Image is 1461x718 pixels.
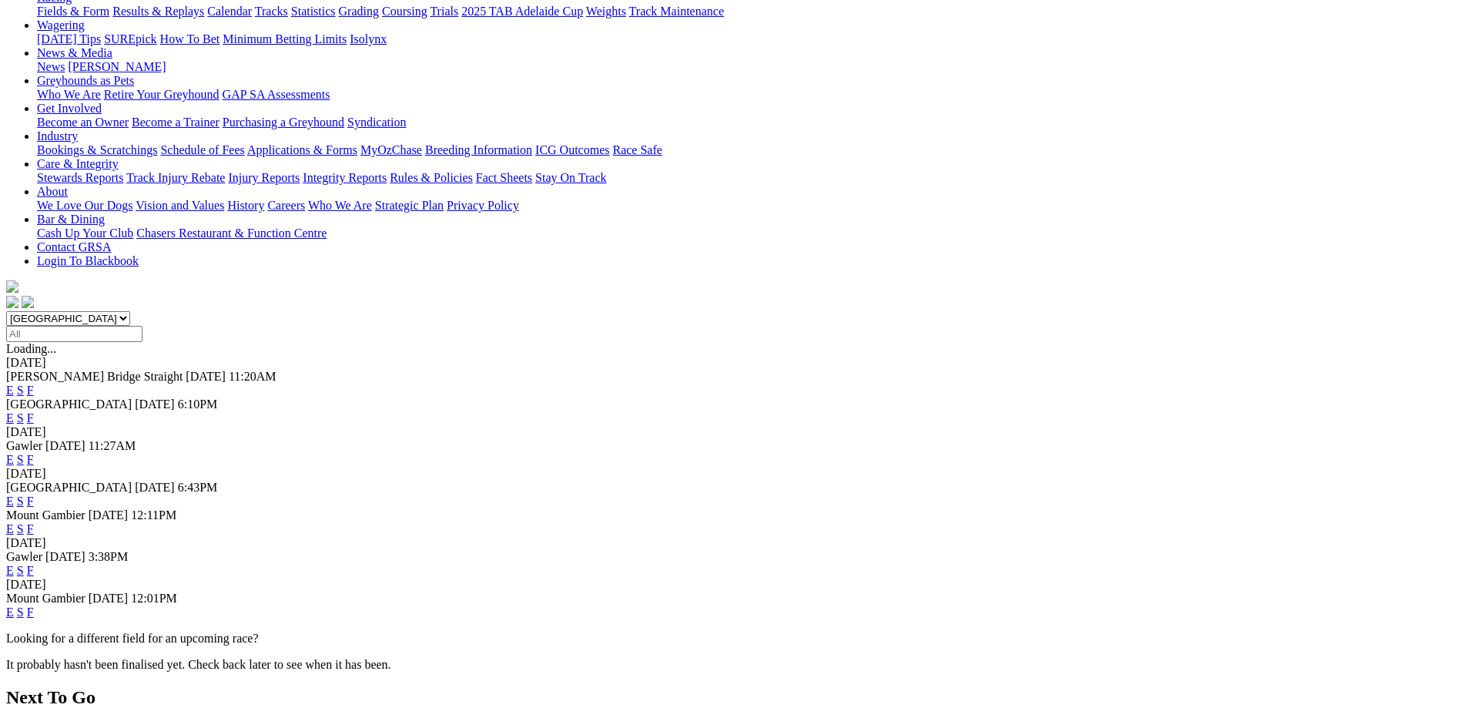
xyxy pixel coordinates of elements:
[461,5,583,18] a: 2025 TAB Adelaide Cup
[131,508,176,522] span: 12:11PM
[6,495,14,508] a: E
[17,411,24,424] a: S
[247,143,357,156] a: Applications & Forms
[178,481,218,494] span: 6:43PM
[89,592,129,605] span: [DATE]
[37,199,1455,213] div: About
[37,143,157,156] a: Bookings & Scratchings
[535,143,609,156] a: ICG Outcomes
[37,240,111,253] a: Contact GRSA
[37,116,1455,129] div: Get Involved
[37,32,1455,46] div: Wagering
[160,143,244,156] a: Schedule of Fees
[17,453,24,466] a: S
[104,88,219,101] a: Retire Your Greyhound
[37,171,123,184] a: Stewards Reports
[6,384,14,397] a: E
[27,411,34,424] a: F
[586,5,626,18] a: Weights
[6,632,1455,646] p: Looking for a different field for an upcoming race?
[37,60,1455,74] div: News & Media
[112,5,204,18] a: Results & Replays
[37,143,1455,157] div: Industry
[6,370,183,383] span: [PERSON_NAME] Bridge Straight
[89,550,129,563] span: 3:38PM
[45,550,85,563] span: [DATE]
[17,522,24,535] a: S
[430,5,458,18] a: Trials
[6,467,1455,481] div: [DATE]
[89,508,129,522] span: [DATE]
[37,18,85,32] a: Wagering
[178,398,218,411] span: 6:10PM
[135,398,175,411] span: [DATE]
[350,32,387,45] a: Isolynx
[104,32,156,45] a: SUREpick
[390,171,473,184] a: Rules & Policies
[6,658,391,671] partial: It probably hasn't been finalised yet. Check back later to see when it has been.
[6,550,42,563] span: Gawler
[6,280,18,293] img: logo-grsa-white.png
[126,171,225,184] a: Track Injury Rebate
[6,536,1455,550] div: [DATE]
[303,171,387,184] a: Integrity Reports
[27,606,34,619] a: F
[339,5,379,18] a: Grading
[27,384,34,397] a: F
[6,296,18,308] img: facebook.svg
[27,522,34,535] a: F
[347,116,406,129] a: Syndication
[382,5,427,18] a: Coursing
[629,5,724,18] a: Track Maintenance
[6,687,1455,708] h2: Next To Go
[223,116,344,129] a: Purchasing a Greyhound
[17,606,24,619] a: S
[6,342,56,355] span: Loading...
[447,199,519,212] a: Privacy Policy
[17,384,24,397] a: S
[612,143,662,156] a: Race Safe
[6,578,1455,592] div: [DATE]
[27,453,34,466] a: F
[229,370,276,383] span: 11:20AM
[37,32,101,45] a: [DATE] Tips
[6,564,14,577] a: E
[360,143,422,156] a: MyOzChase
[375,199,444,212] a: Strategic Plan
[6,411,14,424] a: E
[6,425,1455,439] div: [DATE]
[89,439,136,452] span: 11:27AM
[136,199,224,212] a: Vision and Values
[228,171,300,184] a: Injury Reports
[6,508,85,522] span: Mount Gambier
[37,60,65,73] a: News
[27,564,34,577] a: F
[6,326,142,342] input: Select date
[135,481,175,494] span: [DATE]
[17,564,24,577] a: S
[22,296,34,308] img: twitter.svg
[425,143,532,156] a: Breeding Information
[37,185,68,198] a: About
[267,199,305,212] a: Careers
[37,129,78,143] a: Industry
[6,606,14,619] a: E
[37,46,112,59] a: News & Media
[6,592,85,605] span: Mount Gambier
[308,199,372,212] a: Who We Are
[223,32,347,45] a: Minimum Betting Limits
[37,171,1455,185] div: Care & Integrity
[6,398,132,411] span: [GEOGRAPHIC_DATA]
[291,5,336,18] a: Statistics
[160,32,220,45] a: How To Bet
[17,495,24,508] a: S
[37,88,101,101] a: Who We Are
[37,226,1455,240] div: Bar & Dining
[6,481,132,494] span: [GEOGRAPHIC_DATA]
[535,171,606,184] a: Stay On Track
[37,5,109,18] a: Fields & Form
[207,5,252,18] a: Calendar
[6,439,42,452] span: Gawler
[227,199,264,212] a: History
[223,88,330,101] a: GAP SA Assessments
